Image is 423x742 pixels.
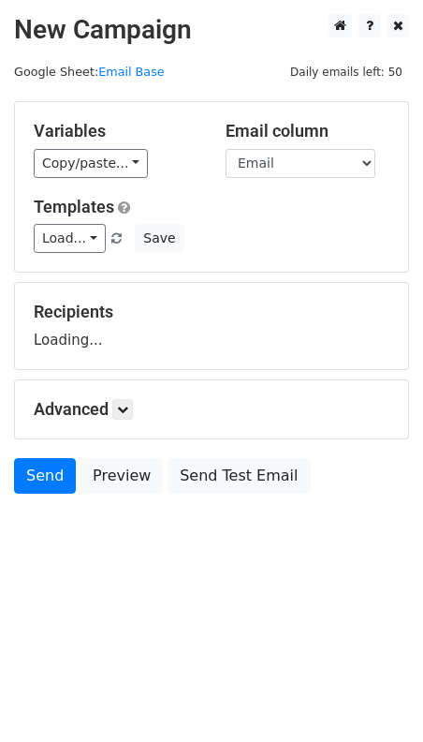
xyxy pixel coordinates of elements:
span: Daily emails left: 50 [284,62,409,82]
a: Preview [80,458,163,494]
small: Google Sheet: [14,65,165,79]
a: Load... [34,224,106,253]
h2: New Campaign [14,14,409,46]
a: Templates [34,197,114,216]
iframe: Chat Widget [329,652,423,742]
h5: Advanced [34,399,389,420]
h5: Variables [34,121,197,141]
a: Copy/paste... [34,149,148,178]
div: Loading... [34,302,389,350]
button: Save [135,224,183,253]
a: Daily emails left: 50 [284,65,409,79]
h5: Email column [226,121,389,141]
a: Email Base [98,65,164,79]
h5: Recipients [34,302,389,322]
a: Send [14,458,76,494]
a: Send Test Email [168,458,310,494]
